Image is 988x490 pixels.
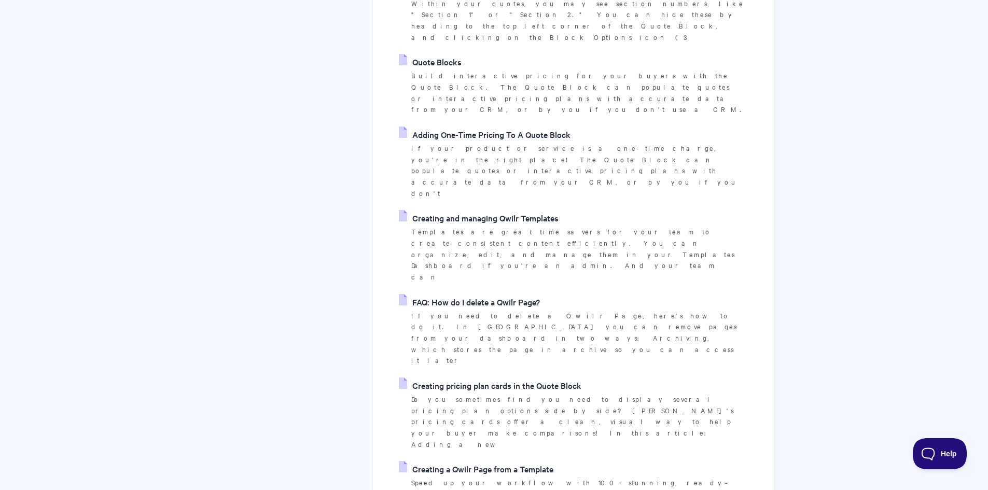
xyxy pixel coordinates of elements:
a: FAQ: How do I delete a Qwilr Page? [399,294,540,310]
a: Quote Blocks [399,54,462,69]
a: Creating a Qwilr Page from a Template [399,461,553,477]
p: Templates are great time savers for your team to create consistent content efficiently. You can o... [411,226,747,283]
iframe: Toggle Customer Support [913,438,967,469]
p: If you need to delete a Qwilr Page, here's how to do it. In [GEOGRAPHIC_DATA] you can remove page... [411,310,747,367]
a: Creating pricing plan cards in the Quote Block [399,377,581,393]
a: Adding One-Time Pricing To A Quote Block [399,127,570,142]
p: Do you sometimes find you need to display several pricing plan options side by side? [PERSON_NAME... [411,394,747,450]
p: If your product or service is a one-time charge, you're in the right place! The Quote Block can p... [411,143,747,199]
p: Build interactive pricing for your buyers with the Quote Block. The Quote Block can populate quot... [411,70,747,115]
a: Creating and managing Qwilr Templates [399,210,559,226]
